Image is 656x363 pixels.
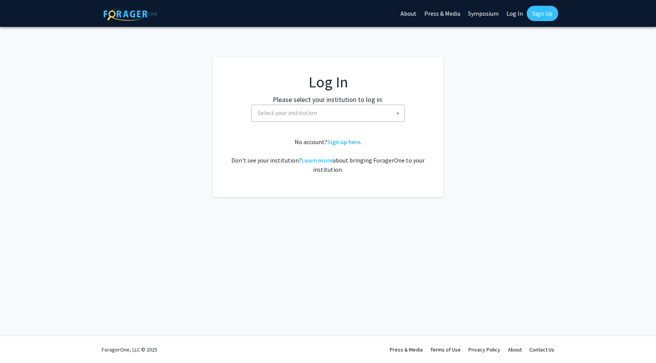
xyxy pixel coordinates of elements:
[255,105,404,121] span: Select your institution
[529,346,554,353] a: Contact Us
[102,336,157,363] div: ForagerOne, LLC © 2025
[104,7,157,21] img: ForagerOne Logo
[327,138,360,146] a: Sign up here
[302,156,333,164] a: Learn more about bringing ForagerOne to your institution
[258,109,317,117] span: Select your institution
[228,73,428,91] h1: Log In
[273,94,383,105] label: Please select your institution to log in:
[251,105,405,122] span: Select your institution
[527,6,558,21] a: Sign Up
[508,346,522,353] a: About
[468,346,500,353] a: Privacy Policy
[390,346,423,353] a: Press & Media
[430,346,461,353] a: Terms of Use
[228,137,428,174] div: No account? . Don't see your institution? about bringing ForagerOne to your institution.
